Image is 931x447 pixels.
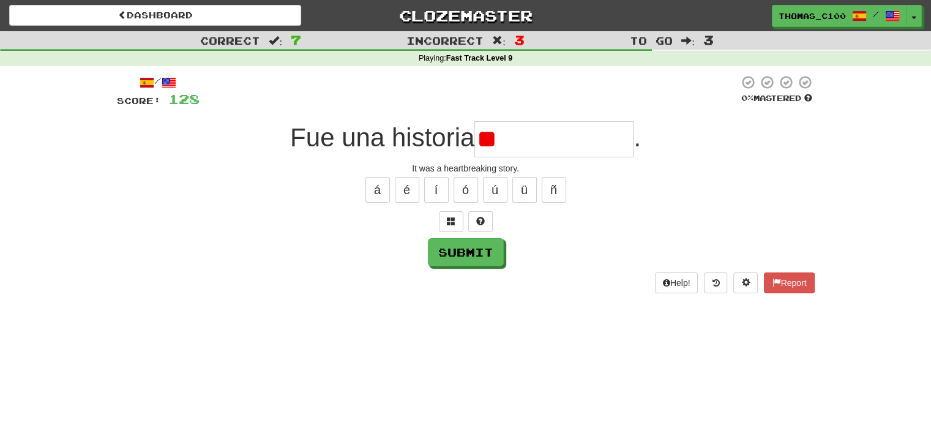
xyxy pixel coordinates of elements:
[514,32,525,47] span: 3
[290,123,474,152] span: Fue una historia
[741,93,753,103] span: 0 %
[168,91,200,107] span: 128
[483,177,507,203] button: ú
[395,177,419,203] button: é
[269,36,282,46] span: :
[630,34,673,47] span: To go
[424,177,449,203] button: í
[704,272,727,293] button: Round history (alt+y)
[512,177,537,203] button: ü
[428,238,504,266] button: Submit
[873,10,879,18] span: /
[117,162,815,175] div: It was a heartbreaking story.
[291,32,301,47] span: 7
[365,177,390,203] button: á
[117,75,200,90] div: /
[772,5,907,27] a: thomas_c100 /
[655,272,698,293] button: Help!
[764,272,814,293] button: Report
[779,10,846,21] span: thomas_c100
[634,123,641,152] span: .
[703,32,714,47] span: 3
[439,211,463,232] button: Switch sentence to multiple choice alt+p
[200,34,260,47] span: Correct
[542,177,566,203] button: ñ
[492,36,506,46] span: :
[739,93,815,104] div: Mastered
[320,5,611,26] a: Clozemaster
[446,54,513,62] strong: Fast Track Level 9
[681,36,695,46] span: :
[9,5,301,26] a: Dashboard
[454,177,478,203] button: ó
[406,34,484,47] span: Incorrect
[468,211,493,232] button: Single letter hint - you only get 1 per sentence and score half the points! alt+h
[117,96,161,106] span: Score:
